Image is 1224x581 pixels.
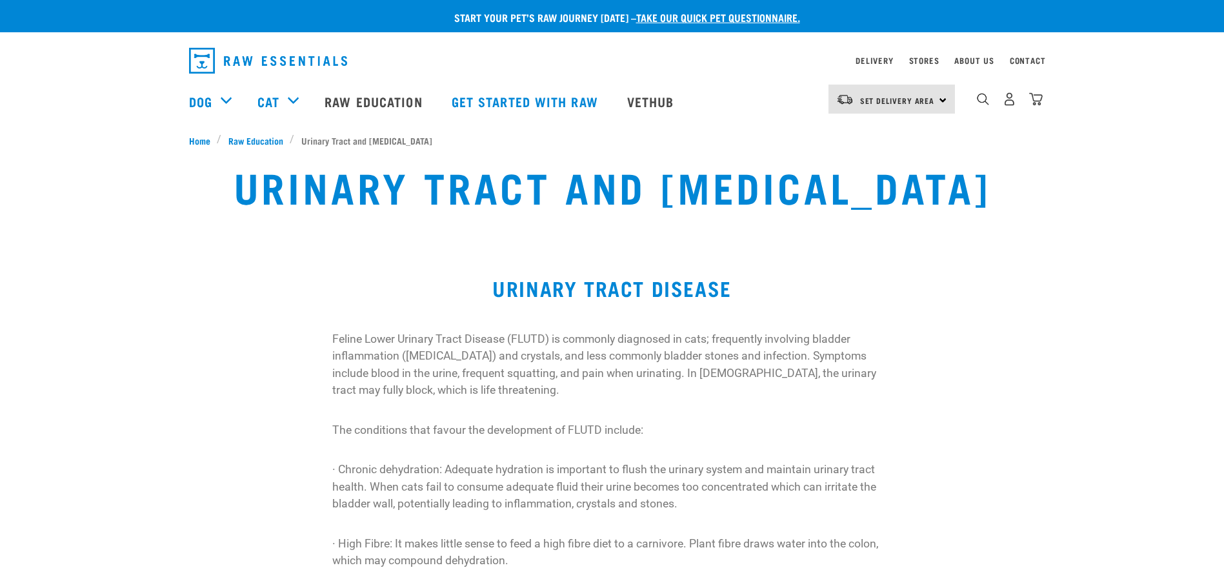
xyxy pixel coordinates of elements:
img: home-icon-1@2x.png [977,93,989,105]
p: Feline Lower Urinary Tract Disease (FLUTD) is commonly diagnosed in cats; frequently involving bl... [332,331,892,399]
a: Home [189,134,217,147]
a: Raw Education [312,76,438,127]
h2: URINARY TRACT DISEASE [189,276,1036,300]
a: Dog [189,92,212,111]
a: Cat [257,92,279,111]
nav: breadcrumbs [189,134,1036,147]
span: Set Delivery Area [860,98,935,103]
img: Raw Essentials Logo [189,48,347,74]
p: · High Fibre: It makes little sense to feed a high fibre diet to a carnivore. Plant fibre draws w... [332,535,892,569]
a: Delivery [856,58,893,63]
h1: Urinary Tract and [MEDICAL_DATA] [234,163,991,209]
p: The conditions that favour the development of FLUTD include: [332,422,892,438]
a: take our quick pet questionnaire. [636,14,800,20]
a: Raw Education [221,134,290,147]
img: home-icon@2x.png [1029,92,1043,106]
img: van-moving.png [836,94,854,105]
a: Vethub [614,76,690,127]
span: Raw Education [228,134,283,147]
p: · Chronic dehydration: Adequate hydration is important to flush the urinary system and maintain u... [332,461,892,512]
a: Contact [1010,58,1046,63]
nav: dropdown navigation [179,43,1046,79]
img: user.png [1003,92,1016,106]
a: Get started with Raw [439,76,614,127]
a: Stores [909,58,939,63]
a: About Us [954,58,994,63]
span: Home [189,134,210,147]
